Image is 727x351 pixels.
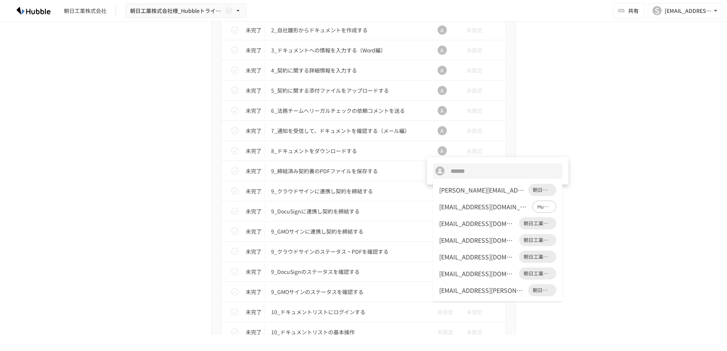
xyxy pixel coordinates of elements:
div: [EMAIL_ADDRESS][DOMAIN_NAME] [439,236,516,245]
div: [EMAIL_ADDRESS][DOMAIN_NAME] [439,202,529,211]
div: [EMAIL_ADDRESS][DOMAIN_NAME] [439,269,516,278]
span: 朝日工業株式会社 [528,286,556,294]
span: Hubble [533,203,556,210]
div: [EMAIL_ADDRESS][DOMAIN_NAME] [439,219,516,228]
span: 朝日工業株式会社 [519,270,556,277]
div: [EMAIL_ADDRESS][PERSON_NAME][DOMAIN_NAME] [439,286,525,295]
div: [EMAIL_ADDRESS][DOMAIN_NAME] [439,252,516,261]
span: 朝日工業株式会社 [519,253,556,261]
span: 朝日工業株式会社 [519,220,556,227]
span: 朝日工業株式会社 [528,186,556,194]
span: 朝日工業株式会社 [519,236,556,244]
div: [PERSON_NAME][EMAIL_ADDRESS][DOMAIN_NAME] [439,185,525,194]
